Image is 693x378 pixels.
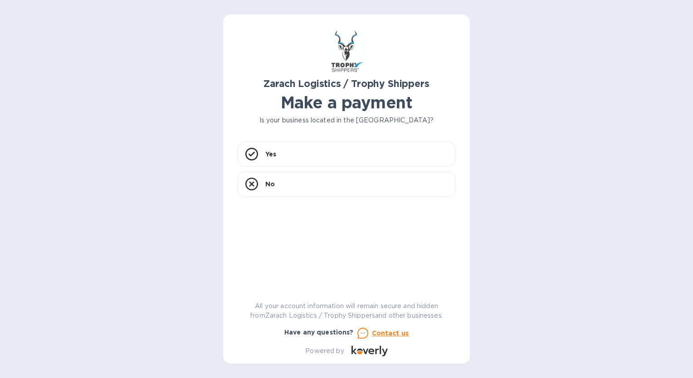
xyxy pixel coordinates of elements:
[265,150,276,159] p: Yes
[264,78,429,89] b: Zarach Logistics / Trophy Shippers
[284,329,354,336] b: Have any questions?
[238,301,455,320] p: All your account information will remain secure and hidden from Zarach Logistics / Trophy Shipper...
[238,116,455,125] p: Is your business located in the [GEOGRAPHIC_DATA]?
[238,93,455,112] h1: Make a payment
[372,330,409,337] u: Contact us
[265,179,275,189] p: No
[305,346,344,356] p: Powered by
